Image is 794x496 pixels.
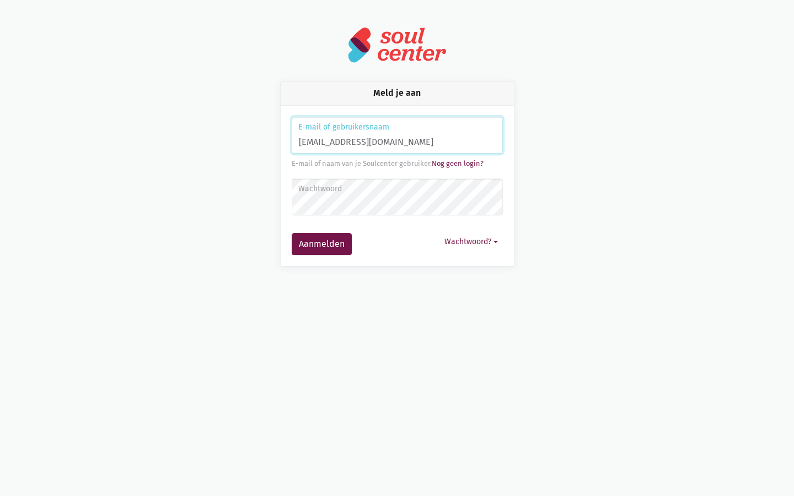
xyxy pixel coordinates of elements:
[347,26,447,63] img: logo-soulcenter-full.svg
[281,82,514,105] div: Meld je aan
[292,158,503,169] div: E-mail of naam van je Soulcenter gebruiker.
[432,159,484,168] a: Nog geen login?
[439,233,503,250] button: Wachtwoord?
[298,121,495,133] label: E-mail of gebruikersnaam
[298,183,495,195] label: Wachtwoord
[292,117,503,255] form: Aanmelden
[292,233,352,255] button: Aanmelden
